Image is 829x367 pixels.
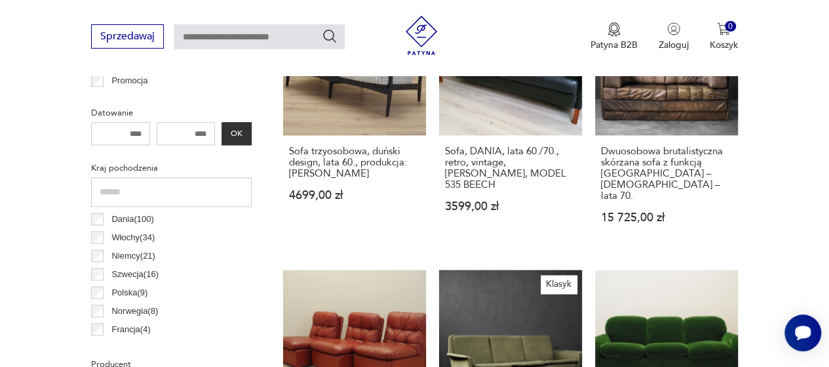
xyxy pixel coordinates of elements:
[322,28,337,44] button: Szukaj
[445,201,576,212] p: 3599,00 zł
[445,146,576,190] h3: Sofa, DANIA, lata 60./70., retro, vintage, [PERSON_NAME], MODEL 535 BEECH
[111,322,150,337] p: Francja ( 4 )
[607,22,621,37] img: Ikona medalu
[710,22,738,51] button: 0Koszyk
[111,249,155,263] p: Niemcy ( 21 )
[402,16,441,55] img: Patyna - sklep z meblami i dekoracjami vintage
[111,341,163,355] p: Szwajcaria ( 4 )
[222,122,252,145] button: OK
[111,286,147,300] p: Polska ( 9 )
[590,39,638,51] p: Patyna B2B
[111,267,159,282] p: Szwecja ( 16 )
[91,161,252,175] p: Kraj pochodzenia
[111,74,147,88] p: Promocja
[91,24,164,49] button: Sprzedawaj
[784,314,821,351] iframe: Smartsupp widget button
[111,304,158,318] p: Norwegia ( 8 )
[667,22,680,35] img: Ikonka użytkownika
[289,146,420,179] h3: Sofa trzyosobowa, duński design, lata 60., produkcja: [PERSON_NAME]
[111,230,155,245] p: Włochy ( 34 )
[111,212,153,227] p: Dania ( 100 )
[659,22,689,51] button: Zaloguj
[91,106,252,120] p: Datowanie
[717,22,730,35] img: Ikona koszyka
[710,39,738,51] p: Koszyk
[601,146,732,202] h3: Dwuosobowa brutalistyczna skórzana sofa z funkcją [GEOGRAPHIC_DATA] – [DEMOGRAPHIC_DATA] – lata 70.
[601,212,732,223] p: 15 725,00 zł
[590,22,638,51] button: Patyna B2B
[590,22,638,51] a: Ikona medaluPatyna B2B
[91,33,164,42] a: Sprzedawaj
[659,39,689,51] p: Zaloguj
[725,21,736,32] div: 0
[289,190,420,201] p: 4699,00 zł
